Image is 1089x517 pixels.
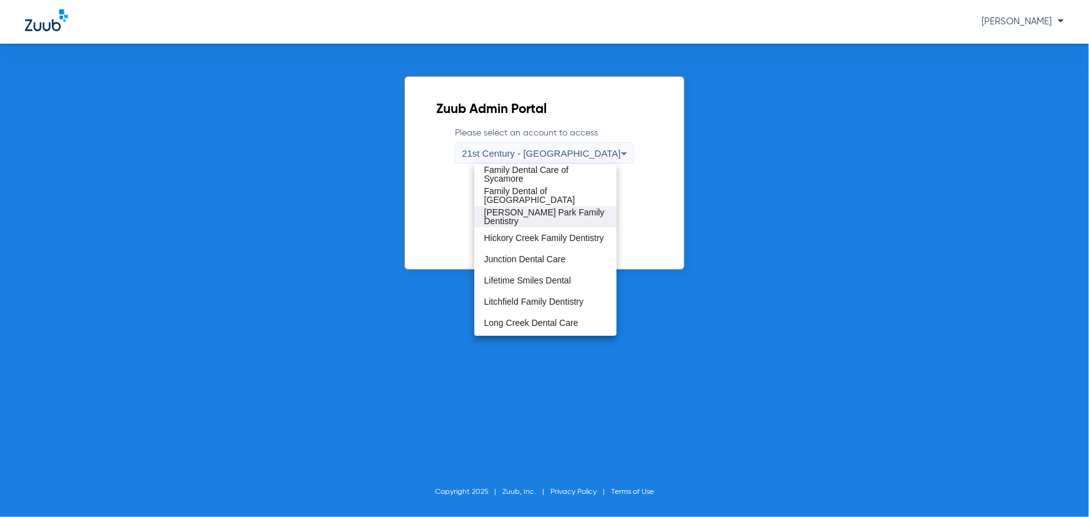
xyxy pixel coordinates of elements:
span: Hickory Creek Family Dentistry [484,234,604,242]
span: Lifetime Smiles Dental [484,276,571,285]
span: [PERSON_NAME] Park Family Dentistry [484,208,607,225]
span: Family Dental Care of Sycamore [484,165,607,183]
span: Mokena Crossings Family Dental [484,335,607,353]
span: Family Dental of [GEOGRAPHIC_DATA] [484,187,607,204]
span: Junction Dental Care [484,255,566,263]
span: Long Creek Dental Care [484,318,579,327]
span: Litchfield Family Dentistry [484,297,584,306]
